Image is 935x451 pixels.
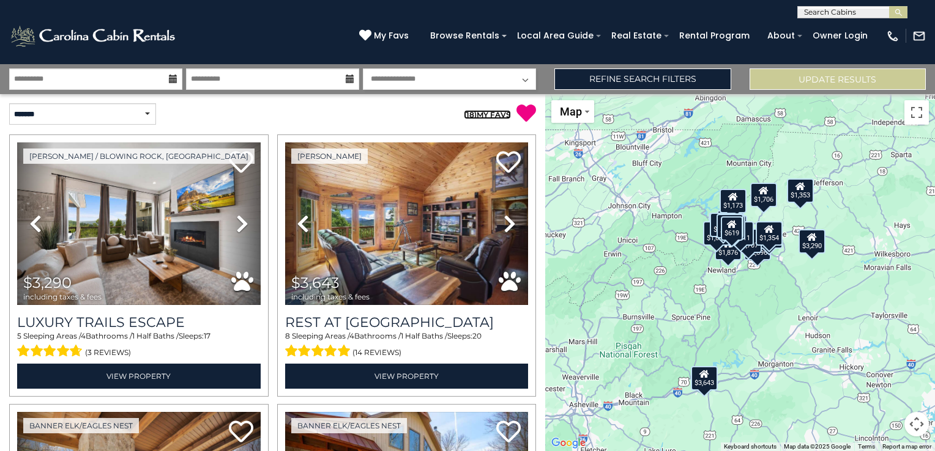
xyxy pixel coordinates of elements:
[359,29,412,43] a: My Favs
[710,213,737,237] div: $4,758
[291,148,368,164] a: [PERSON_NAME]
[720,216,742,241] div: $619
[291,293,370,301] span: including taxes & fees
[285,331,529,360] div: Sleeping Areas / Bathrooms / Sleeps:
[904,412,929,436] button: Map camera controls
[285,364,529,389] a: View Property
[17,314,261,331] a: Luxury Trails Escape
[714,236,741,260] div: $1,876
[750,183,777,207] div: $1,706
[787,178,814,203] div: $1,353
[424,26,505,45] a: Browse Rentals
[496,419,521,446] a: Add to favorites
[291,274,340,291] span: $3,643
[374,29,409,42] span: My Favs
[882,443,931,450] a: Report a map error
[750,68,926,90] button: Update Results
[17,364,261,389] a: View Property
[464,110,511,119] a: (18)MY FAVS
[886,29,900,43] img: phone-regular-white.png
[81,331,86,340] span: 4
[723,215,745,240] div: $969
[717,214,743,238] div: $1,797
[285,314,529,331] a: Rest at [GEOGRAPHIC_DATA]
[472,331,482,340] span: 20
[17,331,21,340] span: 5
[23,293,102,301] span: including taxes & fees
[17,142,261,305] img: thumbnail_168695581.jpeg
[799,229,825,254] div: $3,290
[554,68,731,90] a: Refine Search Filters
[548,435,589,451] img: Google
[9,24,179,48] img: White-1-2.png
[285,314,529,331] h3: Rest at Mountain Crest
[691,366,718,391] div: $3,643
[702,221,729,246] div: $1,652
[23,274,72,291] span: $3,290
[605,26,668,45] a: Real Estate
[726,221,753,246] div: $1,211
[912,29,926,43] img: mail-regular-white.png
[466,110,474,119] span: 18
[496,150,521,176] a: Add to favorites
[551,100,594,123] button: Change map style
[464,110,477,119] span: ( )
[23,418,139,433] a: Banner Elk/Eagles Nest
[560,105,582,118] span: Map
[204,331,210,340] span: 17
[285,142,529,305] img: thumbnail_164747674.jpeg
[761,26,801,45] a: About
[673,26,756,45] a: Rental Program
[724,442,777,451] button: Keyboard shortcuts
[858,443,875,450] a: Terms (opens in new tab)
[806,26,874,45] a: Owner Login
[23,148,255,164] a: [PERSON_NAME] / Blowing Rock, [GEOGRAPHIC_DATA]
[401,331,447,340] span: 1 Half Baths /
[229,419,253,446] a: Add to favorites
[132,331,179,340] span: 1 Half Baths /
[352,345,401,361] span: (14 reviews)
[548,435,589,451] a: Open this area in Google Maps (opens a new window)
[755,221,782,246] div: $1,354
[291,418,407,433] a: Banner Elk/Eagles Nest
[17,331,261,360] div: Sleeping Areas / Bathrooms / Sleeps:
[719,189,746,213] div: $1,173
[784,443,851,450] span: Map data ©2025 Google
[85,345,131,361] span: (3 reviews)
[511,26,600,45] a: Local Area Guide
[349,331,354,340] span: 4
[904,100,929,125] button: Toggle fullscreen view
[285,331,290,340] span: 8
